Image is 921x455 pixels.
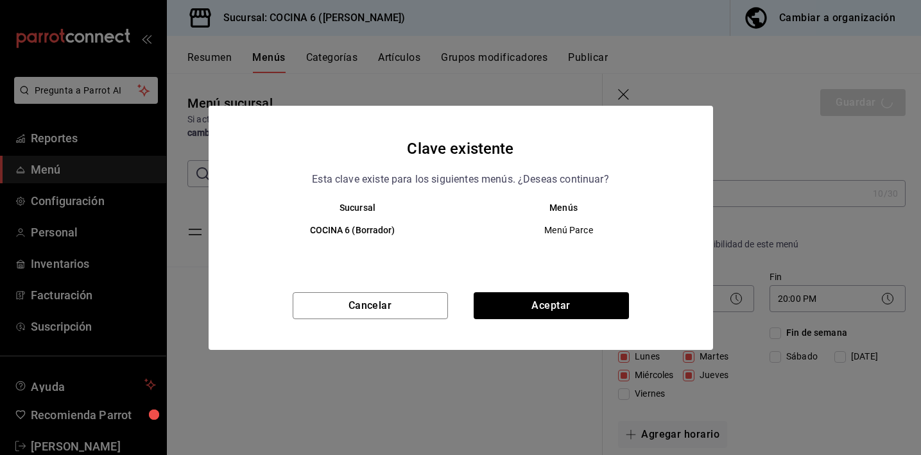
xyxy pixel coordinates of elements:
[407,136,513,161] h4: Clave existente
[255,224,451,238] h6: COCINA 6 (Borrador)
[474,292,629,319] button: Aceptar
[312,171,608,188] p: Esta clave existe para los siguientes menús. ¿Deseas continuar?
[234,203,461,213] th: Sucursal
[293,292,448,319] button: Cancelar
[461,203,687,213] th: Menús
[472,224,666,236] span: Menú Parce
